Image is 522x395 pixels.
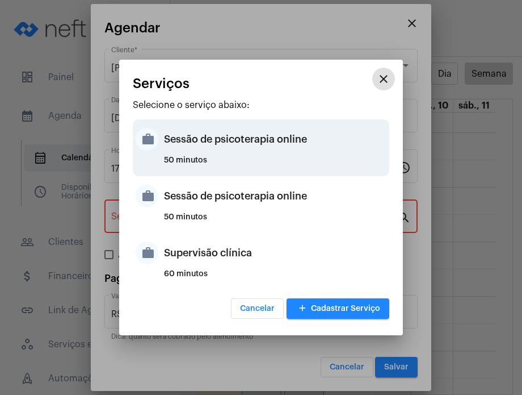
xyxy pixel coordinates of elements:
span: Serviços [133,76,190,91]
span: Cancelar [240,305,275,313]
div: Supervisão clínica [164,236,386,270]
mat-icon: close [377,72,390,86]
mat-icon: work [136,128,158,151]
mat-icon: work [136,185,158,207]
div: Sessão de psicoterapia online [164,122,386,156]
div: 50 minutos [164,156,386,173]
div: 50 minutos [164,213,386,230]
div: Sessão de psicoterapia online [164,179,386,213]
p: Selecione o serviço abaixo: [133,100,389,110]
button: Cancelar [231,298,284,319]
span: Cadastrar Serviço [296,305,380,313]
mat-icon: work [136,242,158,264]
button: Cadastrar Serviço [287,298,389,319]
mat-icon: add [296,301,309,317]
div: 60 minutos [164,270,386,287]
